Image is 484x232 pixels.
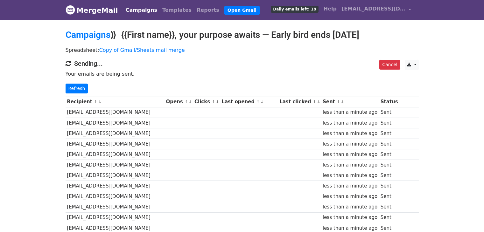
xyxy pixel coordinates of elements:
th: Last clicked [278,97,321,107]
a: ↑ [337,99,340,104]
div: less than a minute ago [323,214,377,221]
div: less than a minute ago [323,109,377,116]
td: [EMAIL_ADDRESS][DOMAIN_NAME] [66,118,165,128]
div: less than a minute ago [323,161,377,169]
td: [EMAIL_ADDRESS][DOMAIN_NAME] [66,191,165,202]
a: ↑ [94,99,97,104]
td: Sent [379,139,399,149]
a: [EMAIL_ADDRESS][DOMAIN_NAME] [339,3,414,17]
div: less than a minute ago [323,193,377,200]
h2: ⟫ {{First name}}, your purpose awaits — Early bird ends [DATE] [66,30,419,40]
td: Sent [379,191,399,202]
div: less than a minute ago [323,182,377,190]
p: Spreadsheet: [66,47,419,53]
td: [EMAIL_ADDRESS][DOMAIN_NAME] [66,149,165,160]
td: [EMAIL_ADDRESS][DOMAIN_NAME] [66,139,165,149]
h4: Sending... [66,60,419,67]
a: Campaigns [66,30,110,40]
th: Status [379,97,399,107]
td: Sent [379,202,399,212]
a: Refresh [66,84,88,93]
td: Sent [379,170,399,181]
a: Campaigns [123,4,160,17]
th: Clicks [193,97,220,107]
span: [EMAIL_ADDRESS][DOMAIN_NAME] [342,5,405,13]
a: ↓ [189,99,192,104]
a: Daily emails left: 18 [268,3,321,15]
a: MergeMail [66,3,118,17]
a: Templates [160,4,194,17]
div: less than a minute ago [323,130,377,137]
a: Cancel [379,60,400,70]
a: ↑ [185,99,188,104]
a: Copy of Gmail/Sheets mail merge [99,47,185,53]
div: less than a minute ago [323,225,377,232]
p: Your emails are being sent. [66,71,419,77]
div: less than a minute ago [323,119,377,127]
td: Sent [379,128,399,139]
a: ↓ [260,99,264,104]
td: Sent [379,181,399,191]
td: Sent [379,160,399,170]
a: Reports [194,4,222,17]
img: MergeMail logo [66,5,75,15]
td: Sent [379,107,399,118]
th: Opens [165,97,193,107]
td: [EMAIL_ADDRESS][DOMAIN_NAME] [66,181,165,191]
td: Sent [379,149,399,160]
a: Open Gmail [224,6,260,15]
td: [EMAIL_ADDRESS][DOMAIN_NAME] [66,202,165,212]
a: ↓ [216,99,219,104]
th: Last opened [220,97,278,107]
a: ↑ [256,99,260,104]
td: [EMAIL_ADDRESS][DOMAIN_NAME] [66,107,165,118]
th: Recipient [66,97,165,107]
a: ↓ [98,99,102,104]
div: less than a minute ago [323,172,377,179]
td: Sent [379,118,399,128]
th: Sent [321,97,379,107]
td: Sent [379,212,399,223]
a: ↑ [313,99,316,104]
div: less than a minute ago [323,140,377,148]
td: [EMAIL_ADDRESS][DOMAIN_NAME] [66,212,165,223]
a: ↑ [212,99,215,104]
a: Help [321,3,339,15]
a: ↓ [341,99,344,104]
td: [EMAIL_ADDRESS][DOMAIN_NAME] [66,160,165,170]
div: less than a minute ago [323,151,377,158]
a: ↓ [317,99,320,104]
div: less than a minute ago [323,203,377,211]
td: [EMAIL_ADDRESS][DOMAIN_NAME] [66,170,165,181]
td: [EMAIL_ADDRESS][DOMAIN_NAME] [66,128,165,139]
span: Daily emails left: 18 [271,6,318,13]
